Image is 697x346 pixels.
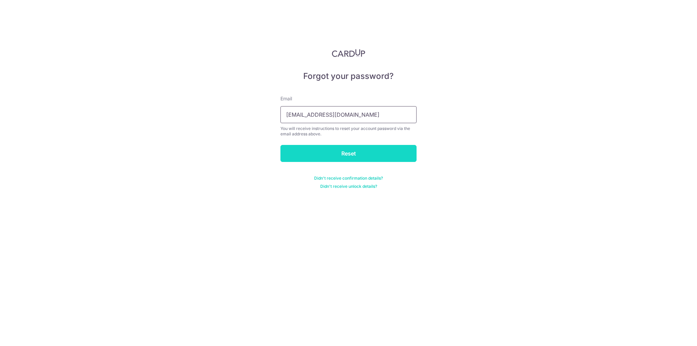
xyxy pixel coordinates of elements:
[280,106,417,123] input: Enter your Email
[280,126,417,137] div: You will receive instructions to reset your account password via the email address above.
[280,145,417,162] input: Reset
[320,184,377,189] a: Didn't receive unlock details?
[314,176,383,181] a: Didn't receive confirmation details?
[332,49,365,57] img: CardUp Logo
[280,71,417,82] h5: Forgot your password?
[280,95,292,102] label: Email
